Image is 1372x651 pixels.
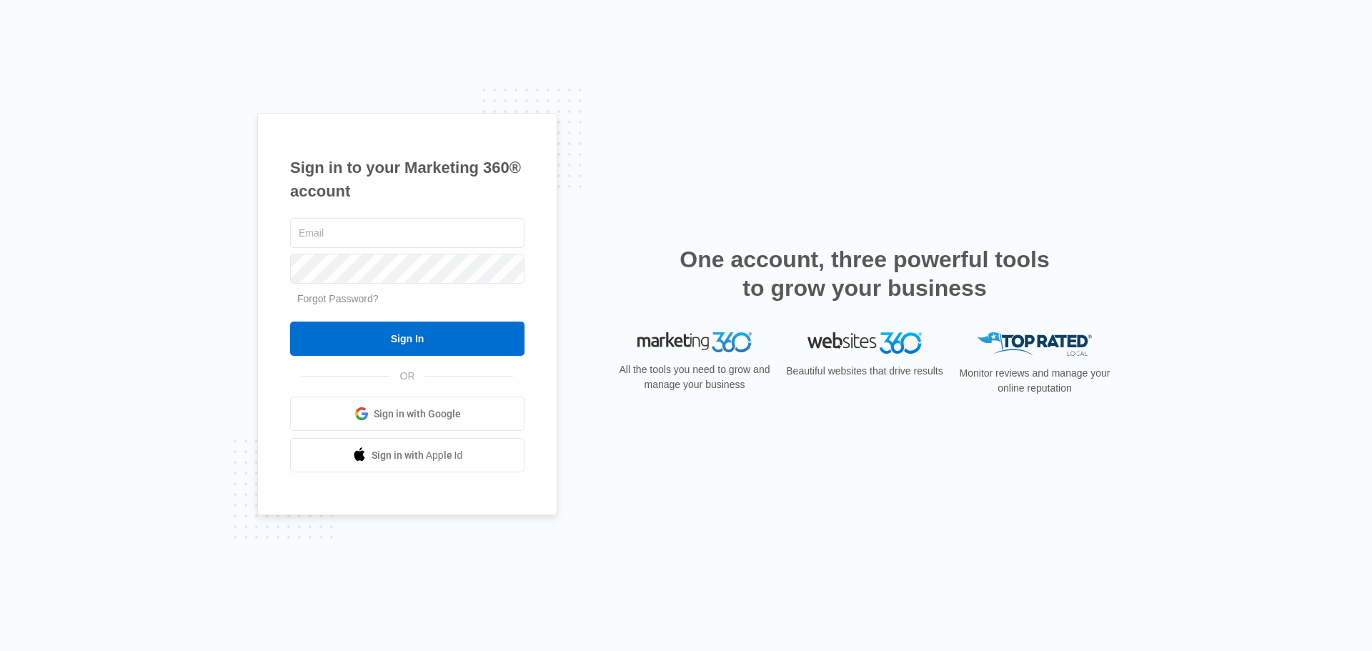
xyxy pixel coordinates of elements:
[290,397,525,431] a: Sign in with Google
[372,448,463,463] span: Sign in with Apple Id
[297,293,379,304] a: Forgot Password?
[978,332,1092,356] img: Top Rated Local
[615,362,775,392] p: All the tools you need to grow and manage your business
[290,438,525,472] a: Sign in with Apple Id
[374,407,461,422] span: Sign in with Google
[785,364,945,379] p: Beautiful websites that drive results
[807,332,922,353] img: Websites 360
[290,156,525,203] h1: Sign in to your Marketing 360® account
[290,218,525,248] input: Email
[390,369,425,384] span: OR
[637,332,752,352] img: Marketing 360
[290,322,525,356] input: Sign In
[675,245,1054,302] h2: One account, three powerful tools to grow your business
[955,366,1115,396] p: Monitor reviews and manage your online reputation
